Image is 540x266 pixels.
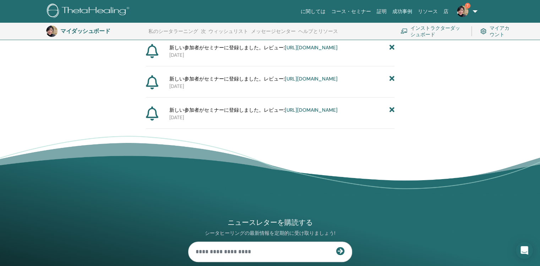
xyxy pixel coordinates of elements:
[188,218,352,227] h4: ニュースレターを購読する
[46,26,58,37] img: default.jpg
[47,4,132,20] img: logo.png
[298,5,328,18] a: に関しては
[169,75,338,83] span: 新しい参加者がセミナーに登録しました。レビュー:
[169,106,338,114] span: 新しい参加者がセミナーに登録しました。レビュー:
[465,3,470,9] span: 7
[169,83,394,90] p: [DATE]
[410,25,463,38] font: インストラクターダッシュボード
[169,114,394,121] p: [DATE]
[415,5,441,18] a: リソース
[489,25,514,38] font: マイアカウント
[298,28,338,40] a: ヘルプとリソース
[480,27,486,35] img: cog.svg
[400,23,463,39] a: インストラクターダッシュボード
[169,51,394,59] p: [DATE]
[251,28,296,40] a: メッセージセンター
[208,28,248,40] a: ウィッシュリスト
[480,23,514,39] a: マイアカウント
[441,5,451,18] a: 店
[60,28,131,34] h3: マイダッシュボード
[169,44,338,51] span: 新しい参加者がセミナーに登録しました。レビュー:
[516,242,533,259] div: インターコムメッセンジャーを開く
[148,28,198,40] a: 私のシータラーニング
[285,44,338,51] a: [URL][DOMAIN_NAME]
[328,5,374,18] a: コース・セミナー
[457,6,468,17] img: default.jpg
[374,5,389,18] a: 証明
[400,28,408,34] img: chalkboard-teacher.svg
[285,76,338,82] a: [URL][DOMAIN_NAME]
[285,107,338,113] a: [URL][DOMAIN_NAME]
[201,28,206,40] a: 次
[188,230,352,237] p: シータヒーリングの最新情報を定期的に受け取りましょう!
[389,5,415,18] a: 成功事例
